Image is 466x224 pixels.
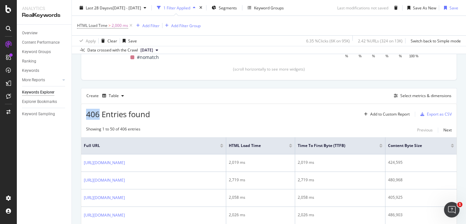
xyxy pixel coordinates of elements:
[22,12,66,19] div: RealKeywords
[22,5,66,12] div: Analytics
[86,5,109,10] span: Last 28 Days
[457,202,462,207] span: 1
[444,202,460,218] iframe: Intercom live chat
[22,98,57,105] div: Explorer Bookmarks
[154,3,198,13] button: 1 Filter Applied
[22,77,45,84] div: More Reports
[162,22,201,29] button: Add Filter Group
[388,212,454,218] div: 486,903
[120,36,137,46] button: Save
[77,3,149,13] button: Last 28 Daysvs[DATE] - [DATE]
[86,91,127,101] div: Create
[22,58,67,65] a: Ranking
[22,30,38,37] div: Overview
[417,127,433,133] div: Previous
[84,195,125,201] a: [URL][DOMAIN_NAME]
[441,3,458,13] button: Save
[84,212,125,218] a: [URL][DOMAIN_NAME]
[22,67,67,74] a: Keywords
[22,49,51,55] div: Keyword Groups
[86,109,150,119] span: 406 Entries found
[254,5,284,10] div: Keyword Groups
[109,5,141,10] span: vs [DATE] - [DATE]
[229,212,292,218] div: 2,026 ms
[388,177,454,183] div: 480,968
[359,54,361,58] text: %
[345,54,348,58] text: %
[89,66,449,72] div: (scroll horizontally to see more widgets)
[306,38,350,43] div: 6.35 % Clicks ( 6K on 95K )
[370,112,410,116] div: Add to Custom Report
[22,39,60,46] div: Content Performance
[100,91,127,101] button: Table
[209,3,239,13] button: Segments
[388,143,441,149] span: Content Byte Size
[86,126,140,134] div: Showing 1 to 50 of 406 entries
[77,36,96,46] button: Apply
[443,126,452,134] button: Next
[112,21,128,30] span: 2,000 ms
[22,49,67,55] a: Keyword Groups
[358,38,403,43] div: 2.42 % URLs ( 324 on 13K )
[443,127,452,133] div: Next
[361,109,410,119] button: Add to Custom Report
[22,77,61,84] a: More Reports
[198,5,204,11] div: times
[108,23,111,28] span: >
[163,5,190,10] div: 1 Filter Applied
[417,126,433,134] button: Previous
[229,195,292,200] div: 2,058 ms
[22,89,67,96] a: Keywords Explorer
[372,54,375,58] text: %
[22,58,36,65] div: Ranking
[413,5,436,10] div: Save As New
[409,54,418,58] text: 100 %
[140,47,153,53] span: 2025 Sep. 28th
[298,160,383,165] div: 2,019 ms
[99,36,117,46] button: Clear
[87,47,138,53] div: Data crossed with the Crawl
[138,46,161,54] button: [DATE]
[298,143,370,149] span: Time To First Byte (TTFB)
[427,111,452,117] div: Export as CSV
[86,38,96,43] div: Apply
[171,23,201,28] div: Add Filter Group
[385,54,388,58] text: %
[22,67,39,74] div: Keywords
[22,111,55,118] div: Keyword Sampling
[411,38,461,43] div: Switch back to Simple mode
[400,93,451,98] div: Select metrics & dimensions
[298,212,383,218] div: 2,026 ms
[298,195,383,200] div: 2,058 ms
[449,5,458,10] div: Save
[219,5,237,10] span: Segments
[22,30,67,37] a: Overview
[22,111,67,118] a: Keyword Sampling
[84,160,125,166] a: [URL][DOMAIN_NAME]
[134,22,160,29] button: Add Filter
[22,98,67,105] a: Explorer Bookmarks
[298,177,383,183] div: 2,719 ms
[229,143,279,149] span: HTML Load Time
[137,53,159,61] span: #nomatch
[229,160,292,165] div: 2,019 ms
[229,177,292,183] div: 2,719 ms
[22,39,67,46] a: Content Performance
[142,23,160,28] div: Add Filter
[77,23,107,28] span: HTML Load Time
[84,143,210,149] span: Full URL
[388,195,454,200] div: 405,925
[399,54,402,58] text: %
[245,3,286,13] button: Keyword Groups
[84,177,125,184] a: [URL][DOMAIN_NAME]
[107,38,117,43] div: Clear
[391,92,451,100] button: Select metrics & dimensions
[22,89,54,96] div: Keywords Explorer
[109,94,119,98] div: Table
[408,36,461,46] button: Switch back to Simple mode
[128,38,137,43] div: Save
[418,109,452,119] button: Export as CSV
[337,5,388,10] div: Last modifications not saved
[388,160,454,165] div: 424,595
[405,3,436,13] button: Save As New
